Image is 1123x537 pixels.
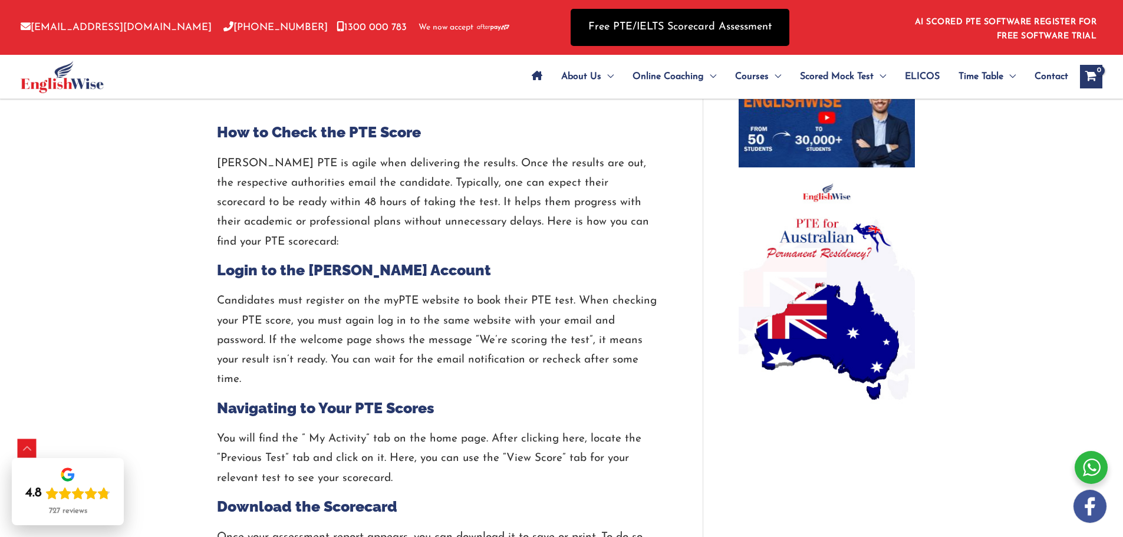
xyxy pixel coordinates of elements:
span: Scored Mock Test [800,56,874,97]
span: Menu Toggle [1003,56,1016,97]
h3: Navigating to Your PTE Scores [217,398,658,418]
a: [PHONE_NUMBER] [223,22,328,32]
span: Online Coaching [633,56,704,97]
div: Rating: 4.8 out of 5 [25,485,110,502]
span: Menu Toggle [769,56,781,97]
h3: Download the Scorecard [217,497,658,516]
span: Menu Toggle [601,56,614,97]
a: Scored Mock TestMenu Toggle [791,56,895,97]
img: cropped-ew-logo [21,61,104,93]
p: [PERSON_NAME] PTE is agile when delivering the results. Once the results are out, the respective ... [217,154,658,252]
a: [EMAIL_ADDRESS][DOMAIN_NAME] [21,22,212,32]
a: Time TableMenu Toggle [949,56,1025,97]
span: Time Table [959,56,1003,97]
a: 1300 000 783 [337,22,407,32]
a: Free PTE/IELTS Scorecard Assessment [571,9,789,46]
span: Menu Toggle [704,56,716,97]
h3: Login to the [PERSON_NAME] Account [217,261,658,280]
div: 4.8 [25,485,42,502]
span: Contact [1035,56,1068,97]
div: 727 reviews [49,506,87,516]
nav: Site Navigation: Main Menu [522,56,1068,97]
a: View Shopping Cart, empty [1080,65,1102,88]
a: AI SCORED PTE SOFTWARE REGISTER FOR FREE SOFTWARE TRIAL [915,18,1097,41]
a: Online CoachingMenu Toggle [623,56,726,97]
span: ELICOS [905,56,940,97]
img: white-facebook.png [1073,490,1106,523]
a: ELICOS [895,56,949,97]
aside: Header Widget 1 [908,8,1102,47]
span: Menu Toggle [874,56,886,97]
span: Courses [735,56,769,97]
a: CoursesMenu Toggle [726,56,791,97]
span: We now accept [419,22,473,34]
a: Contact [1025,56,1068,97]
img: Afterpay-Logo [477,24,509,31]
h3: How to Check the PTE Score [217,123,658,142]
a: About UsMenu Toggle [552,56,623,97]
p: You will find the ” My Activity” tab on the home page. After clicking here, locate the “Previous ... [217,429,658,488]
p: Candidates must register on the myPTE website to book their PTE test. When checking your PTE scor... [217,291,658,389]
span: About Us [561,56,601,97]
